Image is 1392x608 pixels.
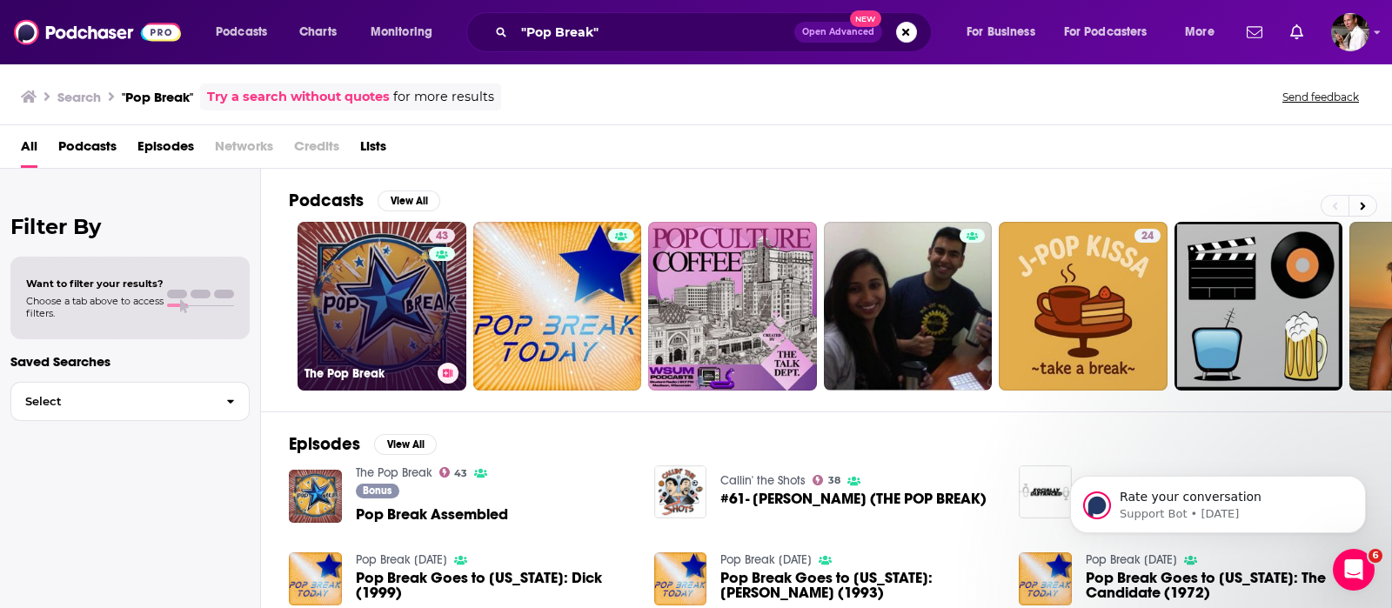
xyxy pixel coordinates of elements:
[374,434,437,455] button: View All
[356,571,633,600] a: Pop Break Goes to Washington: Dick (1999)
[371,20,432,44] span: Monitoring
[215,132,273,168] span: Networks
[1019,552,1072,605] img: Pop Break Goes to Washington: The Candidate (1972)
[207,87,390,107] a: Try a search without quotes
[10,353,250,370] p: Saved Searches
[304,366,431,381] h3: The Pop Break
[454,470,467,478] span: 43
[358,18,455,46] button: open menu
[1240,17,1269,47] a: Show notifications dropdown
[289,552,342,605] img: Pop Break Goes to Washington: Dick (1999)
[720,552,812,567] a: Pop Break Today
[14,16,181,49] img: Podchaser - Follow, Share and Rate Podcasts
[289,433,360,455] h2: Episodes
[794,22,882,43] button: Open AdvancedNew
[654,552,707,605] img: Pop Break Goes to Washington: Dave (1993)
[288,18,347,46] a: Charts
[1333,549,1375,591] iframe: Intercom live chat
[356,465,432,480] a: The Pop Break
[1134,229,1161,243] a: 24
[1086,571,1363,600] a: Pop Break Goes to Washington: The Candidate (1972)
[356,571,633,600] span: Pop Break Goes to [US_STATE]: Dick (1999)
[378,190,440,211] button: View All
[10,382,250,421] button: Select
[720,571,998,600] span: Pop Break Goes to [US_STATE]: [PERSON_NAME] (1993)
[720,571,998,600] a: Pop Break Goes to Washington: Dave (1993)
[720,491,987,506] span: #61- [PERSON_NAME] (THE POP BREAK)
[26,277,164,290] span: Want to filter your results?
[654,465,707,518] img: #61- BILL BODKIN (THE POP BREAK)
[122,89,193,105] h3: "Pop Break"
[299,20,337,44] span: Charts
[813,475,840,485] a: 38
[967,20,1035,44] span: For Business
[204,18,290,46] button: open menu
[850,10,881,27] span: New
[298,222,466,391] a: 43The Pop Break
[999,222,1168,391] a: 24
[1086,571,1363,600] span: Pop Break Goes to [US_STATE]: The Candidate (1972)
[289,433,437,455] a: EpisodesView All
[954,18,1057,46] button: open menu
[1283,17,1310,47] a: Show notifications dropdown
[1331,13,1369,51] img: User Profile
[1019,465,1072,518] img: 28. Pop Break Turns 11
[483,12,948,52] div: Search podcasts, credits, & more...
[10,214,250,239] h2: Filter By
[1331,13,1369,51] span: Logged in as Quarto
[720,473,806,488] a: Callin' the Shots
[1331,13,1369,51] button: Show profile menu
[514,18,794,46] input: Search podcasts, credits, & more...
[436,228,448,245] span: 43
[289,470,342,523] img: Pop Break Assembled
[21,132,37,168] a: All
[1053,18,1173,46] button: open menu
[1064,20,1148,44] span: For Podcasters
[11,396,212,407] span: Select
[356,552,447,567] a: Pop Break Today
[289,190,440,211] a: PodcastsView All
[294,132,339,168] span: Credits
[216,20,267,44] span: Podcasts
[26,295,164,319] span: Choose a tab above to access filters.
[1277,90,1364,104] button: Send feedback
[429,229,455,243] a: 43
[802,28,874,37] span: Open Advanced
[57,89,101,105] h3: Search
[393,87,494,107] span: for more results
[1369,549,1382,563] span: 6
[1173,18,1236,46] button: open menu
[363,485,391,496] span: Bonus
[828,477,840,484] span: 38
[439,467,468,478] a: 43
[137,132,194,168] a: Episodes
[360,132,386,168] a: Lists
[356,507,508,522] a: Pop Break Assembled
[1185,20,1215,44] span: More
[289,190,364,211] h2: Podcasts
[1141,228,1154,245] span: 24
[58,132,117,168] a: Podcasts
[720,491,987,506] a: #61- BILL BODKIN (THE POP BREAK)
[1044,439,1392,561] iframe: Intercom notifications message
